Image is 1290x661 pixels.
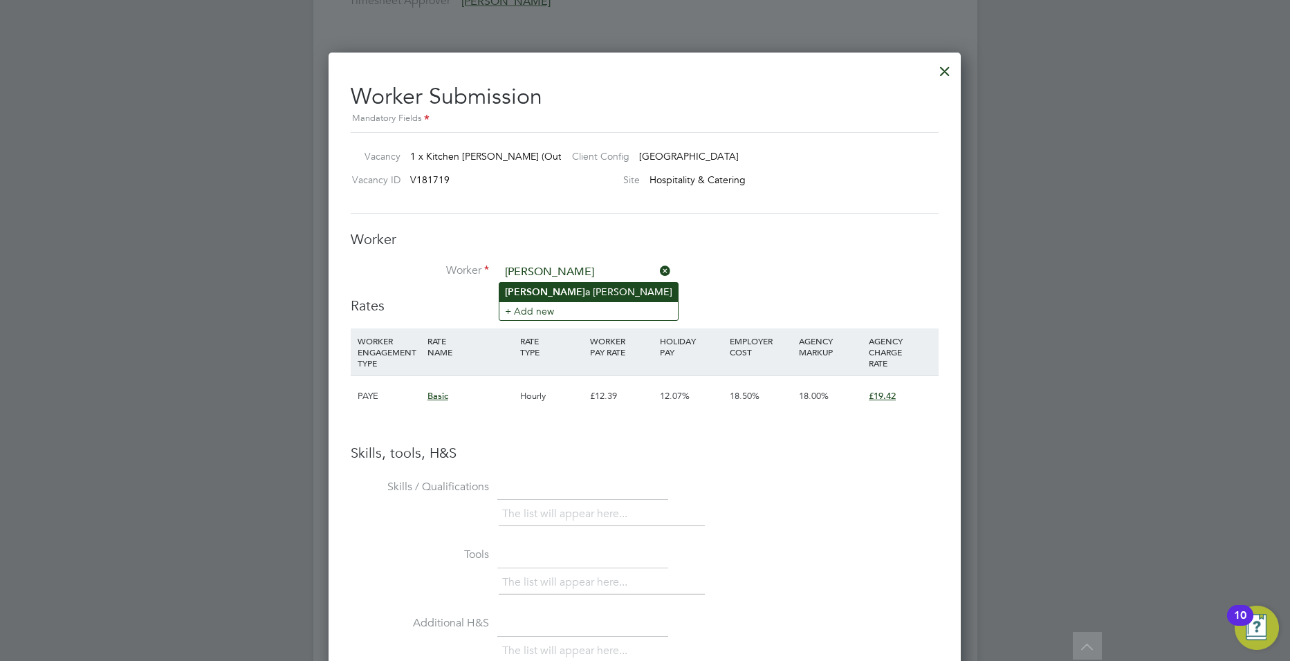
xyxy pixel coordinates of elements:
[639,150,739,162] span: [GEOGRAPHIC_DATA]
[587,376,656,416] div: £12.39
[1235,606,1279,650] button: Open Resource Center, 10 new notifications
[351,230,939,248] h3: Worker
[354,328,424,375] div: WORKER ENGAGEMENT TYPE
[561,150,629,162] label: Client Config
[410,150,573,162] span: 1 x Kitchen [PERSON_NAME] (Outer)
[351,548,489,562] label: Tools
[865,328,935,375] div: AGENCY CHARGE RATE
[795,328,865,364] div: AGENCY MARKUP
[660,390,690,402] span: 12.07%
[499,301,678,320] li: + Add new
[587,328,656,364] div: WORKER PAY RATE
[354,376,424,416] div: PAYE
[502,573,633,592] li: The list will appear here...
[351,444,939,462] h3: Skills, tools, H&S
[799,390,829,402] span: 18.00%
[649,174,746,186] span: Hospitality & Catering
[351,616,489,631] label: Additional H&S
[345,174,400,186] label: Vacancy ID
[424,328,517,364] div: RATE NAME
[351,111,939,127] div: Mandatory Fields
[351,297,939,315] h3: Rates
[345,150,400,162] label: Vacancy
[505,286,585,298] b: [PERSON_NAME]
[561,174,640,186] label: Site
[502,505,633,523] li: The list will appear here...
[500,262,671,283] input: Search for...
[499,283,678,301] li: a [PERSON_NAME]
[1234,615,1246,633] div: 10
[730,390,759,402] span: 18.50%
[726,328,796,364] div: EMPLOYER COST
[351,263,489,278] label: Worker
[869,390,896,402] span: £19.42
[517,328,587,364] div: RATE TYPE
[351,480,489,494] label: Skills / Qualifications
[656,328,726,364] div: HOLIDAY PAY
[517,376,587,416] div: Hourly
[427,390,448,402] span: Basic
[351,72,939,127] h2: Worker Submission
[410,174,450,186] span: V181719
[502,642,633,660] li: The list will appear here...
